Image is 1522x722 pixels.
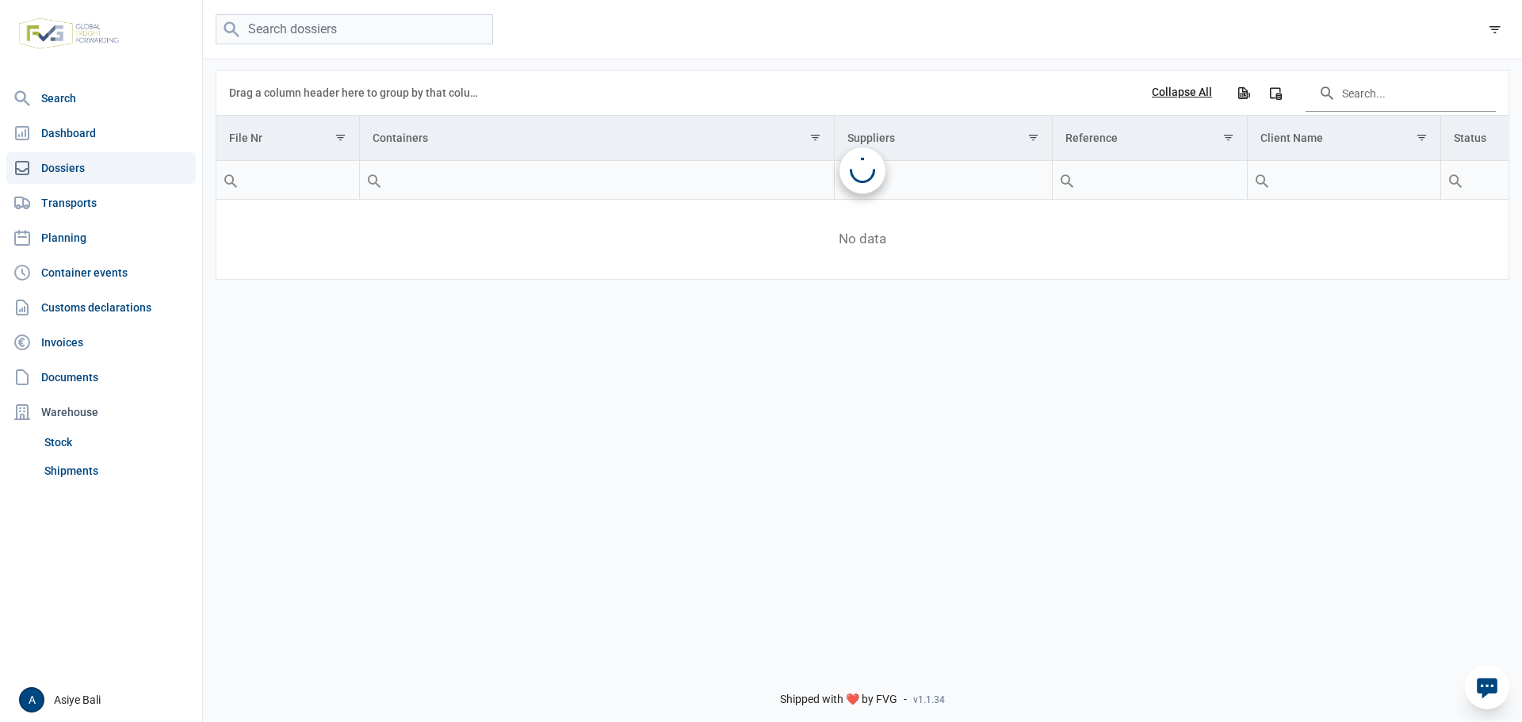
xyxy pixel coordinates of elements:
div: Client Name [1260,132,1323,144]
div: Search box [835,161,863,199]
div: Asiye Bali [19,687,193,712]
input: Filter cell [835,161,1052,199]
div: Warehouse [6,396,196,428]
a: Planning [6,222,196,254]
a: Invoices [6,327,196,358]
input: Search in the data grid [1306,74,1496,112]
input: Filter cell [1053,161,1247,199]
td: Filter cell [1052,161,1247,200]
div: Reference [1065,132,1118,144]
div: Search box [1441,161,1470,199]
div: Search box [360,161,388,199]
div: Search box [1248,161,1276,199]
a: Stock [38,428,196,457]
span: Show filter options for column 'Containers' [809,132,821,143]
span: Shipped with ❤️ by FVG [780,693,897,707]
input: Filter cell [216,161,359,199]
div: Search box [1053,161,1081,199]
input: Search dossiers [216,14,493,45]
div: Collapse All [1152,86,1212,100]
div: Export all data to Excel [1229,78,1257,107]
span: Show filter options for column 'Reference' [1222,132,1234,143]
td: Column Suppliers [834,116,1052,161]
div: Drag a column header here to group by that column [229,80,484,105]
div: filter [1481,15,1509,44]
td: Column Containers [359,116,834,161]
a: Shipments [38,457,196,485]
div: Containers [373,132,428,144]
span: Show filter options for column 'Client Name' [1416,132,1428,143]
a: Dossiers [6,152,196,184]
span: v1.1.34 [913,693,945,706]
a: Customs declarations [6,292,196,323]
td: Column Client Name [1248,116,1441,161]
span: - [904,693,907,707]
input: Filter cell [360,161,834,199]
div: File Nr [229,132,262,144]
a: Dashboard [6,117,196,149]
a: Documents [6,361,196,393]
td: Column File Nr [216,116,359,161]
div: Search box [216,161,245,199]
button: A [19,687,44,712]
span: Show filter options for column 'File Nr' [335,132,346,143]
td: Filter cell [216,161,359,200]
td: Filter cell [1248,161,1441,200]
td: Column Reference [1052,116,1247,161]
a: Container events [6,257,196,288]
div: Suppliers [847,132,895,144]
span: No data [216,231,1509,248]
a: Search [6,82,196,114]
div: Column Chooser [1261,78,1290,107]
td: Filter cell [359,161,834,200]
span: Show filter options for column 'Suppliers' [1027,132,1039,143]
div: Status [1454,132,1486,144]
img: FVG - Global freight forwarding [13,12,125,55]
div: Data grid toolbar [229,71,1496,115]
div: Loading... [850,158,875,183]
td: Filter cell [834,161,1052,200]
a: Transports [6,187,196,219]
input: Filter cell [1248,161,1440,199]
